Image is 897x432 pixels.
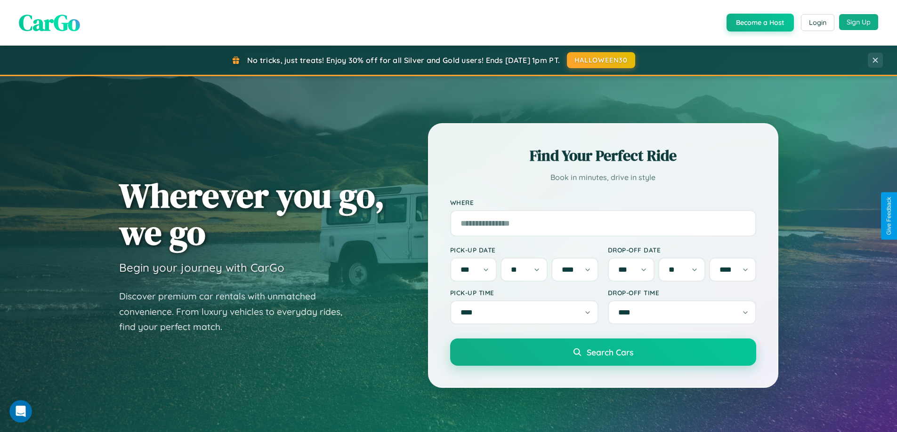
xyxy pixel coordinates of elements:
label: Pick-up Time [450,289,598,297]
h3: Begin your journey with CarGo [119,260,284,275]
label: Drop-off Date [608,246,756,254]
button: Login [801,14,834,31]
button: Search Cars [450,338,756,366]
label: Where [450,198,756,206]
span: No tricks, just treats! Enjoy 30% off for all Silver and Gold users! Ends [DATE] 1pm PT. [247,55,560,65]
iframe: Intercom live chat [9,400,32,423]
button: HALLOWEEN30 [567,52,635,68]
label: Drop-off Time [608,289,756,297]
button: Sign Up [839,14,878,30]
h2: Find Your Perfect Ride [450,145,756,166]
button: Become a Host [727,14,794,31]
h1: Wherever you go, we go [119,177,385,251]
p: Discover premium car rentals with unmatched convenience. From luxury vehicles to everyday rides, ... [119,289,355,335]
label: Pick-up Date [450,246,598,254]
span: Search Cars [587,347,633,357]
p: Book in minutes, drive in style [450,171,756,184]
span: CarGo [19,7,80,38]
div: Give Feedback [886,197,892,235]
